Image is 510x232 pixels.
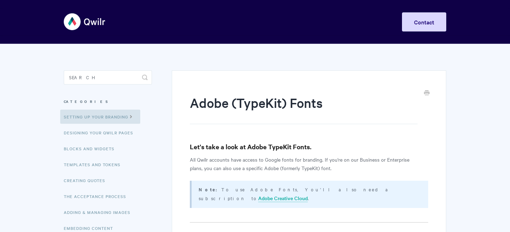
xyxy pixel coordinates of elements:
[402,12,446,31] a: Contact
[64,95,152,108] h3: Categories
[64,189,131,203] a: The Acceptance Process
[64,141,120,156] a: Blocks and Widgets
[190,142,428,152] h3: Let's take a look at Adobe TypeKit Fonts.
[190,155,428,172] p: All Qwilr accounts have access to Google fonts for branding. If you're on our Business or Enterpr...
[258,195,308,202] a: Adobe Creative Cloud
[64,70,152,85] input: Search
[199,186,221,193] strong: Note:
[64,157,126,172] a: Templates and Tokens
[64,205,136,219] a: Adding & Managing Images
[60,110,140,124] a: Setting up your Branding
[199,185,419,202] p: To use Adobe Fonts, You'll also need a subscription to .
[64,126,138,140] a: Designing Your Qwilr Pages
[190,94,418,124] h1: Adobe (TypeKit) Fonts
[64,173,110,187] a: Creating Quotes
[424,89,430,97] a: Print this Article
[64,8,106,35] img: Qwilr Help Center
